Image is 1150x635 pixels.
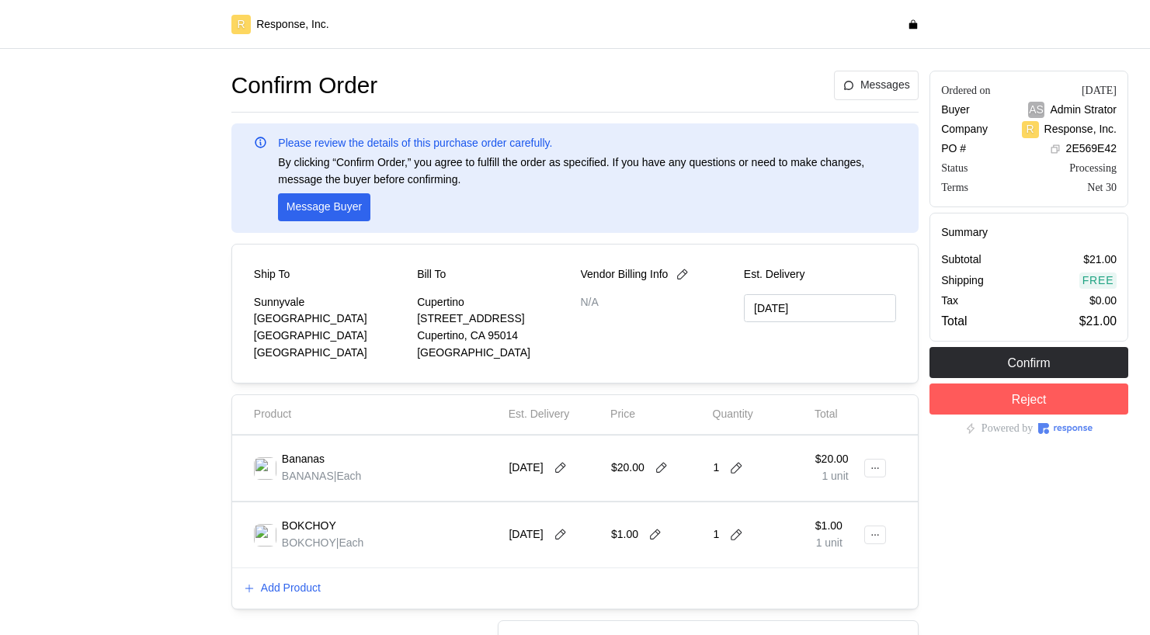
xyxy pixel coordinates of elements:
p: Message Buyer [287,199,362,216]
span: | Each [334,470,362,482]
div: Ordered on [941,82,990,99]
p: Tax [941,293,958,310]
p: [GEOGRAPHIC_DATA] [254,311,406,328]
span: | Each [336,536,364,549]
p: $21.00 [1079,311,1117,331]
button: Message Buyer [278,193,370,221]
button: Confirm [929,347,1128,378]
p: Cupertino, CA 95014 [417,328,569,345]
p: 1 unit [815,535,843,552]
p: N/A [581,294,733,311]
div: Terms [941,179,968,196]
p: R [1027,121,1034,138]
p: $1.00 [815,518,843,535]
p: Company [941,121,988,138]
p: Buyer [941,102,970,119]
p: Total [941,311,967,331]
p: Total [815,406,838,423]
h1: Confirm Order [231,71,377,101]
img: Response Logo [1038,423,1093,434]
p: $20.00 [611,460,644,477]
p: Subtotal [941,252,981,269]
p: Messages [860,77,910,94]
p: Free [1082,272,1114,290]
p: [DATE] [509,526,543,543]
div: Status [941,160,968,176]
p: Admin Strator [1050,102,1117,119]
p: $1.00 [611,526,638,543]
p: [STREET_ADDRESS] [417,311,569,328]
p: Sunnyvale [254,294,406,311]
p: R [237,16,245,33]
p: [GEOGRAPHIC_DATA] [417,345,569,362]
p: BOKCHOY [282,518,336,535]
p: Product [254,406,291,423]
button: Reject [929,383,1128,415]
p: Shipping [941,272,984,290]
p: Est. Delivery [509,406,570,423]
p: Confirm [1008,353,1051,373]
p: Price [610,406,635,423]
p: [DATE] [509,460,543,477]
img: 3a53ccde-a495-4404-ab03-8fd7d0f51b9a.png [254,524,276,547]
div: Processing [1069,160,1117,176]
p: Bananas [282,451,325,468]
p: By clicking “Confirm Order,” you agree to fulfill the order as specified. If you have any questio... [278,154,896,188]
p: [GEOGRAPHIC_DATA] [254,345,406,362]
p: Please review the details of this purchase order carefully. [278,135,552,152]
span: BOKCHOY [282,536,336,549]
p: Vendor Billing Info [581,266,669,283]
p: $20.00 [815,451,849,468]
p: Ship To [254,266,290,283]
p: Reject [1012,390,1047,409]
p: Quantity [713,406,753,423]
p: 2E569E42 [1066,141,1117,158]
button: Messages [834,71,919,100]
h5: Summary [941,224,1117,241]
p: Response, Inc. [256,16,328,33]
p: Est. Delivery [744,266,896,283]
p: Bill To [417,266,446,283]
p: [GEOGRAPHIC_DATA] [254,328,406,345]
input: MM/DD/YYYY [744,294,896,323]
div: [DATE] [1082,82,1117,99]
p: 1 [713,526,719,543]
p: Cupertino [417,294,569,311]
p: 1 [713,460,719,477]
p: $0.00 [1089,293,1117,310]
div: Net 30 [1087,179,1117,196]
button: Add Product [243,579,321,598]
p: 1 unit [815,468,849,485]
img: 7fc5305e-63b1-450a-be29-3b92a3c460e1.jpeg [254,457,276,480]
p: $21.00 [1083,252,1117,269]
p: PO # [941,141,966,158]
p: Powered by [981,420,1034,437]
p: Add Product [261,580,321,597]
p: AS [1029,102,1044,119]
span: BANANAS [282,470,334,482]
p: Response, Inc. [1044,121,1117,138]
